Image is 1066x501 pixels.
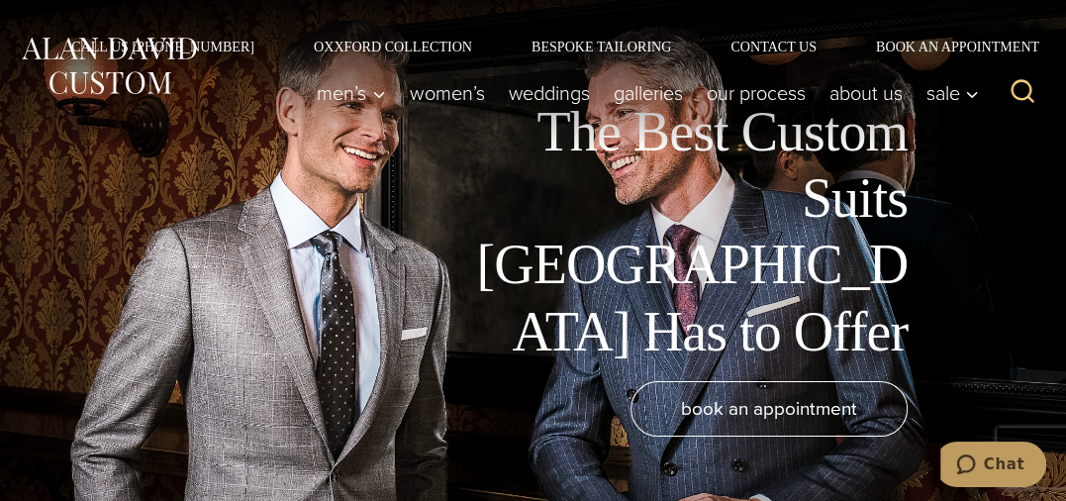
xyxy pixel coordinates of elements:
[502,40,701,53] a: Bespoke Tailoring
[398,73,496,113] a: Women’s
[42,40,1046,53] nav: Secondary Navigation
[284,40,502,53] a: Oxxford Collection
[20,33,198,99] img: Alan David Custom
[630,381,908,437] a: book an appointment
[42,40,284,53] a: Call Us [PHONE_NUMBER]
[817,73,914,113] a: About Us
[694,73,817,113] a: Our Process
[305,73,989,113] nav: Primary Navigation
[846,40,1046,53] a: Book an Appointment
[496,73,601,113] a: weddings
[701,40,846,53] a: Contact Us
[940,442,1046,491] iframe: Opens a widget where you can chat to one of our agents
[601,73,694,113] a: Galleries
[999,69,1046,117] button: View Search Form
[681,394,857,423] span: book an appointment
[305,73,398,113] button: Men’s sub menu toggle
[914,73,989,113] button: Sale sub menu toggle
[462,99,908,365] h1: The Best Custom Suits [GEOGRAPHIC_DATA] Has to Offer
